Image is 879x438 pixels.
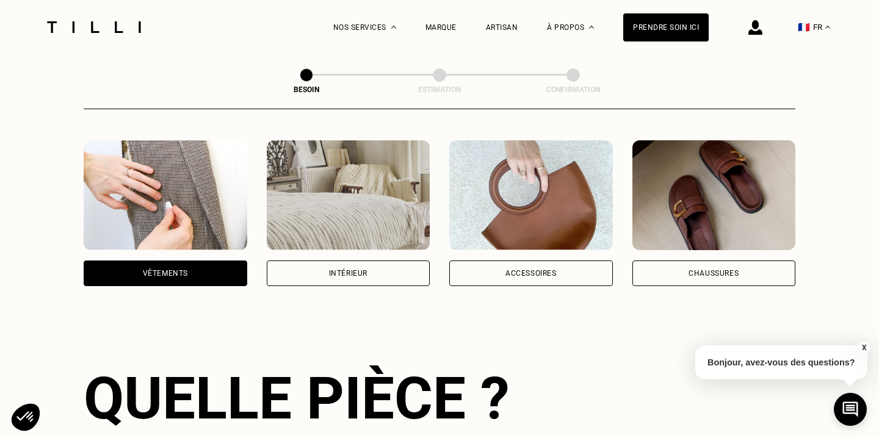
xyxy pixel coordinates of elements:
[449,140,613,250] img: Accessoires
[589,26,594,29] img: Menu déroulant à propos
[505,270,557,277] div: Accessoires
[84,364,795,433] div: Quelle pièce ?
[143,270,188,277] div: Vêtements
[267,140,430,250] img: Intérieur
[623,13,709,41] a: Prendre soin ici
[425,23,457,32] a: Marque
[378,85,501,94] div: Estimation
[391,26,396,29] img: Menu déroulant
[632,140,796,250] img: Chaussures
[858,341,870,354] button: X
[798,21,810,33] span: 🇫🇷
[825,26,830,29] img: menu déroulant
[695,345,867,379] p: Bonjour, avez-vous des questions?
[329,270,367,277] div: Intérieur
[689,270,739,277] div: Chaussures
[245,85,367,94] div: Besoin
[512,85,634,94] div: Confirmation
[43,21,145,33] img: Logo du service de couturière Tilli
[748,20,762,35] img: icône connexion
[486,23,518,32] a: Artisan
[84,140,247,250] img: Vêtements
